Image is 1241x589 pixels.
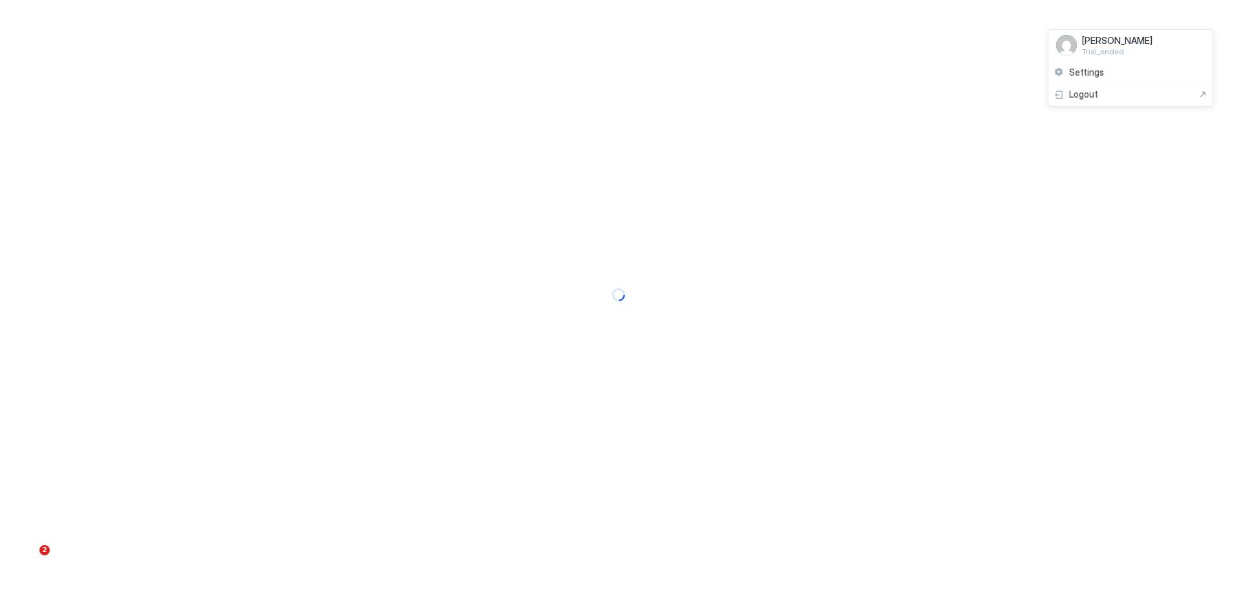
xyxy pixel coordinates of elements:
span: 2 [39,545,50,555]
span: Trial_ended [1082,47,1152,56]
span: Settings [1069,67,1104,78]
iframe: Intercom live chat [13,545,44,576]
span: Logout [1069,89,1098,100]
span: [PERSON_NAME] [1082,35,1152,47]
